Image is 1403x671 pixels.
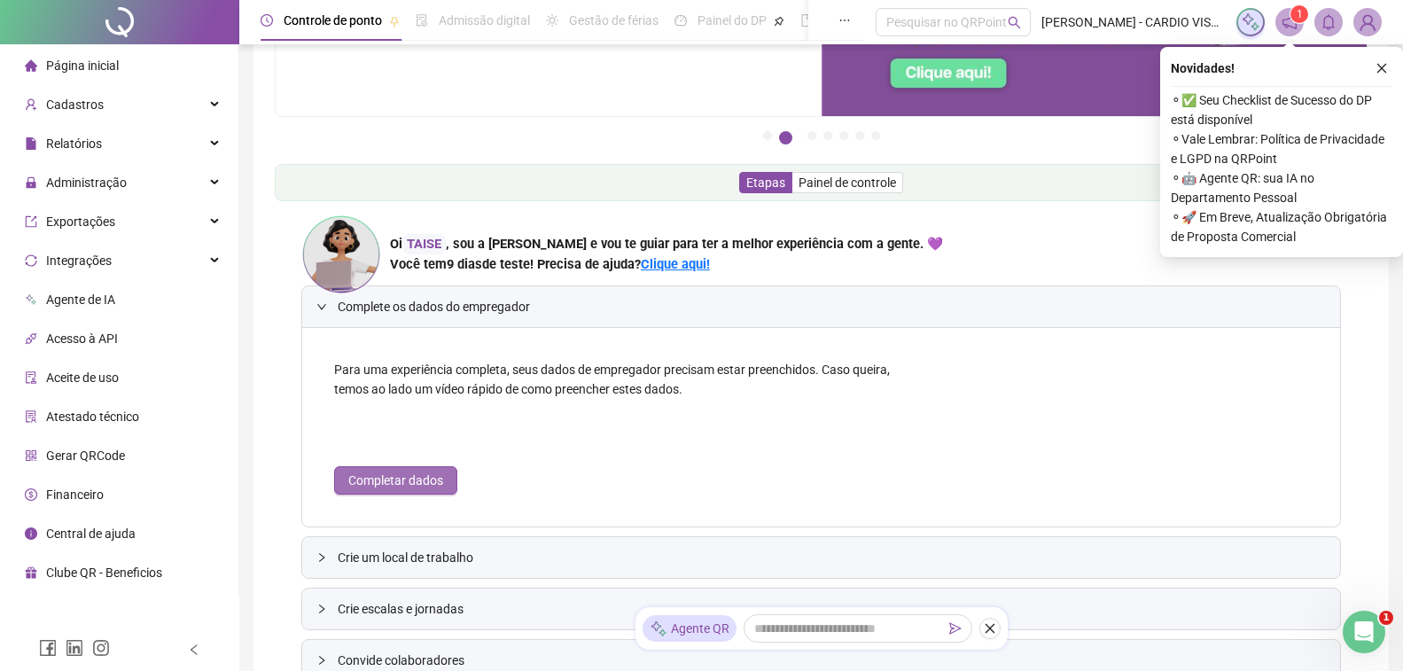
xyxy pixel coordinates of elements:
[25,410,37,423] span: solution
[1241,12,1260,32] img: sparkle-icon.fc2bf0ac1784a2077858766a79e2daf3.svg
[46,488,104,502] span: Financeiro
[66,639,83,657] span: linkedin
[457,256,482,272] span: dias
[1376,62,1388,74] span: close
[338,548,1326,567] span: Crie um local de trabalho
[1343,611,1385,653] iframe: Intercom live chat
[1297,8,1303,20] span: 1
[301,215,381,294] img: ana-icon.cad42e3e8b8746aecfa2.png
[25,176,37,189] span: lock
[92,639,110,657] span: instagram
[46,98,104,112] span: Cadastros
[39,639,57,657] span: facebook
[25,566,37,579] span: gift
[838,14,851,27] span: ellipsis
[284,13,382,27] span: Controle de ponto
[482,256,641,272] span: de teste! Precisa de ajuda?
[871,131,880,140] button: 7
[316,301,327,312] span: expanded
[46,254,112,268] span: Integrações
[46,137,102,151] span: Relatórios
[1171,129,1392,168] span: ⚬ Vale Lembrar: Política de Privacidade e LGPD na QRPoint
[698,13,767,27] span: Painel do DP
[1171,168,1392,207] span: ⚬ 🤖 Agente QR: sua IA no Departamento Pessoal
[25,137,37,150] span: file
[316,655,327,666] span: collapsed
[25,527,37,540] span: info-circle
[779,131,792,144] button: 2
[1379,611,1393,625] span: 1
[302,537,1340,578] div: Crie um local de trabalho
[390,256,447,272] span: Você tem
[338,651,1326,670] span: Convide colaboradores
[774,16,784,27] span: pushpin
[674,14,687,27] span: dashboard
[188,644,200,656] span: left
[46,566,162,580] span: Clube QR - Beneficios
[338,297,1326,316] span: Complete os dados do empregador
[25,215,37,228] span: export
[261,14,273,27] span: clock-circle
[25,98,37,111] span: user-add
[25,371,37,384] span: audit
[302,286,1340,327] div: Complete os dados do empregador
[823,131,832,140] button: 4
[302,589,1340,629] div: Crie escalas e jornadas
[316,604,327,614] span: collapsed
[763,131,772,140] button: 1
[25,59,37,72] span: home
[1321,14,1337,30] span: bell
[46,449,125,463] span: Gerar QRCode
[569,13,659,27] span: Gestão de férias
[984,622,996,635] span: close
[46,215,115,229] span: Exportações
[807,131,816,140] button: 3
[25,332,37,345] span: api
[1354,9,1381,35] img: 95176
[46,371,119,385] span: Aceite de uso
[46,293,115,307] span: Agente de IA
[348,471,443,490] span: Completar dados
[641,256,710,272] a: Clique aqui!
[416,14,428,27] span: file-done
[338,599,1326,619] span: Crie escalas e jornadas
[389,16,400,27] span: pushpin
[855,131,864,140] button: 6
[402,234,446,254] div: TAISE
[1290,5,1308,23] sup: 1
[25,254,37,267] span: sync
[316,342,917,512] div: Para uma experiência completa, seus dados de empregador precisam estar preenchidos. Caso queira, ...
[949,622,962,635] span: send
[447,256,482,272] span: 9
[390,234,943,254] div: Oi , sou a [PERSON_NAME] e vou te guiar para ter a melhor experiência com a gente. 💜
[800,14,813,27] span: book
[746,176,785,190] span: Etapas
[1171,207,1392,246] span: ⚬ 🚀 Em Breve, Atualização Obrigatória de Proposta Comercial
[650,620,667,638] img: sparkle-icon.fc2bf0ac1784a2077858766a79e2daf3.svg
[46,176,127,190] span: Administração
[643,615,737,642] div: Agente QR
[1171,59,1235,78] span: Novidades !
[46,410,139,424] span: Atestado técnico
[25,488,37,501] span: dollar
[546,14,558,27] span: sun
[334,466,457,495] button: Completar dados
[1041,12,1227,32] span: [PERSON_NAME] - CARDIO VISÃO ASSISTÊNCIA MÉDICA LTDA
[46,332,118,346] span: Acesso à API
[839,131,848,140] button: 5
[334,473,457,488] a: Completar dados
[799,176,896,190] span: Painel de controle
[1282,14,1298,30] span: notification
[439,13,530,27] span: Admissão digital
[46,527,136,541] span: Central de ajuda
[25,449,37,462] span: qrcode
[1008,16,1021,29] span: search
[316,552,327,563] span: collapsed
[46,59,119,73] span: Página inicial
[1171,90,1392,129] span: ⚬ ✅ Seu Checklist de Sucesso do DP está disponível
